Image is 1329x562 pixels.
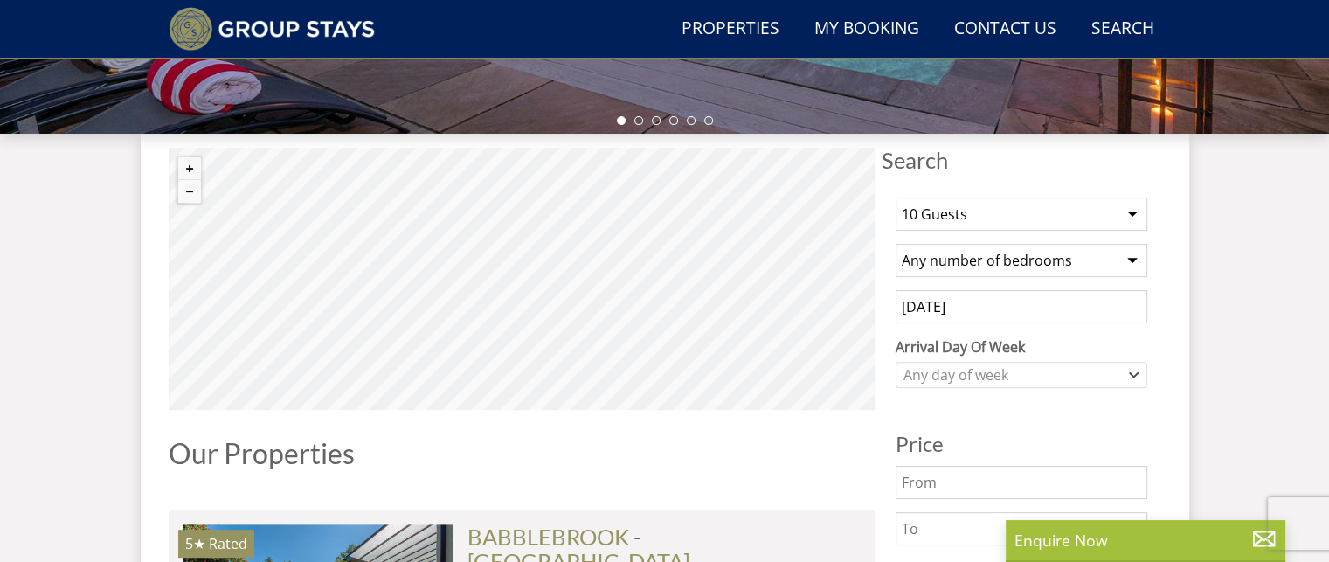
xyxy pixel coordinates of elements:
label: Arrival Day Of Week [896,337,1147,357]
a: BABBLEBROOK [467,524,629,550]
a: My Booking [807,10,926,49]
h1: Our Properties [169,438,875,468]
input: From [896,466,1147,499]
h3: Price [896,433,1147,455]
button: Zoom out [178,180,201,203]
a: Properties [675,10,786,49]
input: To [896,512,1147,545]
a: Contact Us [947,10,1063,49]
span: Search [882,148,1161,172]
div: Any day of week [899,365,1125,385]
p: Enquire Now [1014,529,1277,552]
span: BABBLEBROOK has a 5 star rating under the Quality in Tourism Scheme [185,534,205,553]
div: Combobox [896,362,1147,388]
a: Search [1084,10,1161,49]
img: Group Stays [169,7,376,51]
input: Arrival Date [896,290,1147,323]
span: Rated [209,534,247,553]
canvas: Map [169,148,875,410]
button: Zoom in [178,157,201,180]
